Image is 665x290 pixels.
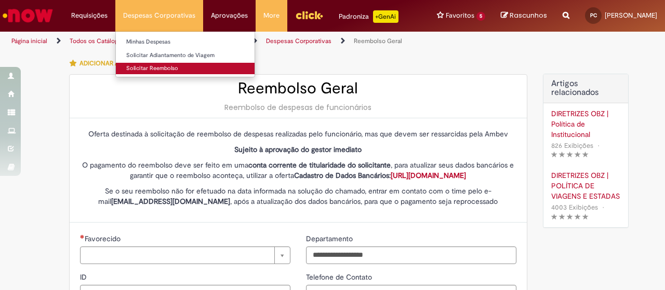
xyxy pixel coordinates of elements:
span: • [595,139,602,153]
p: Oferta destinada à solicitação de reembolso de despesas realizadas pelo funcionário, mas que deve... [80,129,516,139]
h2: Reembolso Geral [80,80,516,97]
a: [URL][DOMAIN_NAME] [391,171,466,180]
div: Padroniza [339,10,398,23]
p: Se o seu reembolso não for efetuado na data informada na solução do chamado, entrar em contato co... [80,186,516,206]
span: Aprovações [211,10,248,21]
a: Minhas Despesas [116,36,255,48]
span: Favoritos [446,10,474,21]
span: 5 [476,12,485,21]
span: More [263,10,280,21]
div: Reembolso de despesas de funcionários [80,102,516,113]
h3: Artigos relacionados [551,79,620,98]
strong: Cadastro de Dados Bancários: [294,171,466,180]
p: O pagamento do reembolso deve ser feito em uma , para atualizar seus dados bancários e garantir q... [80,160,516,181]
a: Despesas Corporativas [266,37,331,45]
a: Página inicial [11,37,47,45]
span: Despesas Corporativas [123,10,195,21]
img: click_logo_yellow_360x200.png [295,7,323,23]
span: 4003 Exibições [551,203,598,212]
a: Solicitar Reembolso [116,63,255,74]
span: Requisições [71,10,108,21]
strong: conta corrente de titularidade do solicitante [248,160,391,170]
img: ServiceNow [1,5,55,26]
ul: Despesas Corporativas [115,31,255,77]
span: PC [590,12,597,19]
a: Limpar campo Favorecido [80,246,290,264]
strong: Sujeito à aprovação do gestor imediato [234,145,362,154]
ul: Trilhas de página [8,32,435,51]
span: Rascunhos [510,10,547,20]
a: DIRETRIZES OBZ | Política de Institucional [551,108,620,140]
span: Necessários - Favorecido [85,234,123,243]
button: Adicionar a Favoritos [69,52,160,74]
span: ID [80,272,89,282]
span: Departamento [306,234,355,243]
span: Telefone de Contato [306,272,374,282]
a: DIRETRIZES OBZ | POLÍTICA DE VIAGENS E ESTADAS [551,170,620,201]
a: Todos os Catálogos [70,37,125,45]
span: [PERSON_NAME] [605,11,657,20]
span: Adicionar a Favoritos [79,59,154,67]
a: Rascunhos [501,11,547,21]
span: 826 Exibições [551,141,593,150]
strong: [EMAIL_ADDRESS][DOMAIN_NAME] [111,197,230,206]
span: • [600,200,606,214]
span: Necessários [80,234,85,239]
p: +GenAi [373,10,398,23]
input: Departamento [306,246,516,264]
a: Solicitar Adiantamento de Viagem [116,50,255,61]
a: Reembolso Geral [354,37,402,45]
